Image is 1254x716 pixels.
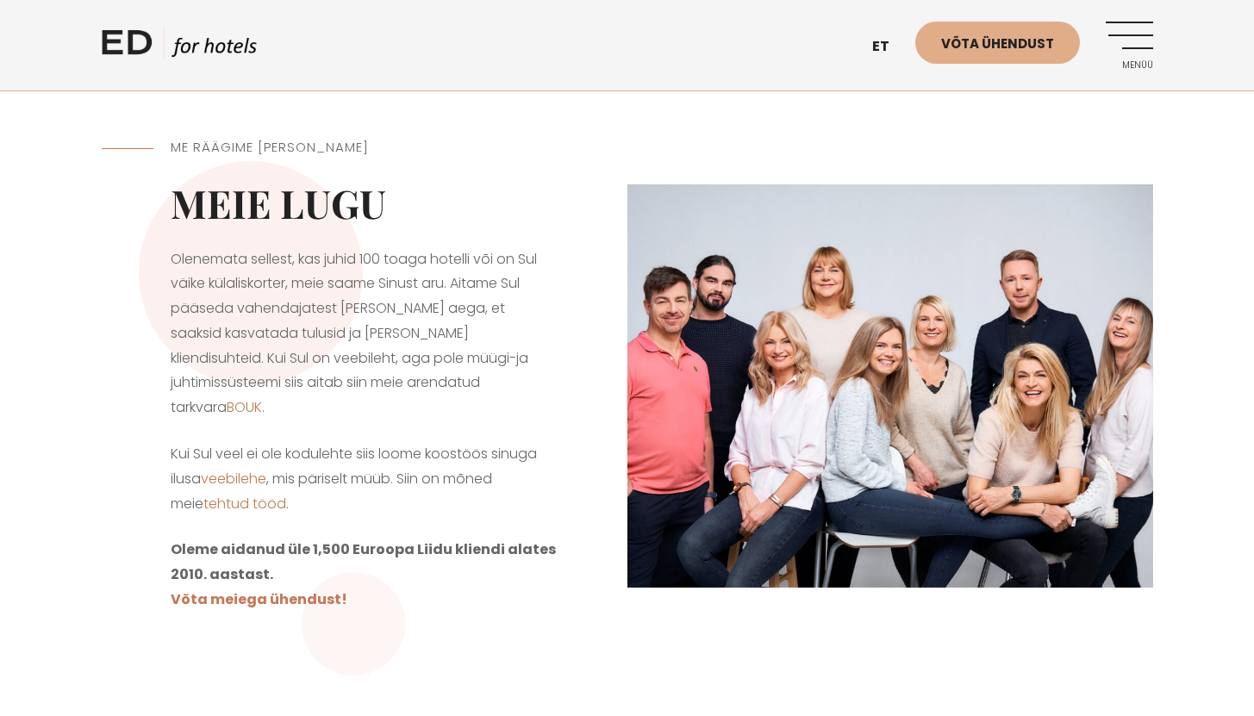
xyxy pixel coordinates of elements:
[1106,60,1153,71] span: Menüü
[201,469,266,489] a: veebilehe
[171,442,558,516] p: Kui Sul veel ei ole kodulehte siis loome koostöös sinuga ilusa , mis päriselt müüb. Siin on mõned...
[227,397,262,417] a: BOUK
[203,494,286,514] a: tehtud tööd
[171,539,556,584] strong: Oleme aidanud üle 1,500 Euroopa Liidu kliendi alates 2010. aastast.
[915,22,1080,64] a: Võta ühendust
[864,26,915,68] a: et
[171,247,558,421] p: Olenemata sellest, kas juhid 100 toaga hotelli või on Sul väike külaliskorter, meie saame Sinust ...
[171,179,558,226] h2: Meie lugu
[171,138,558,158] h5: ME RÄÄGIME [PERSON_NAME]
[1106,22,1153,69] a: Menüü
[102,26,257,69] a: ED HOTELS
[171,589,347,609] a: Võta meiega ühendust!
